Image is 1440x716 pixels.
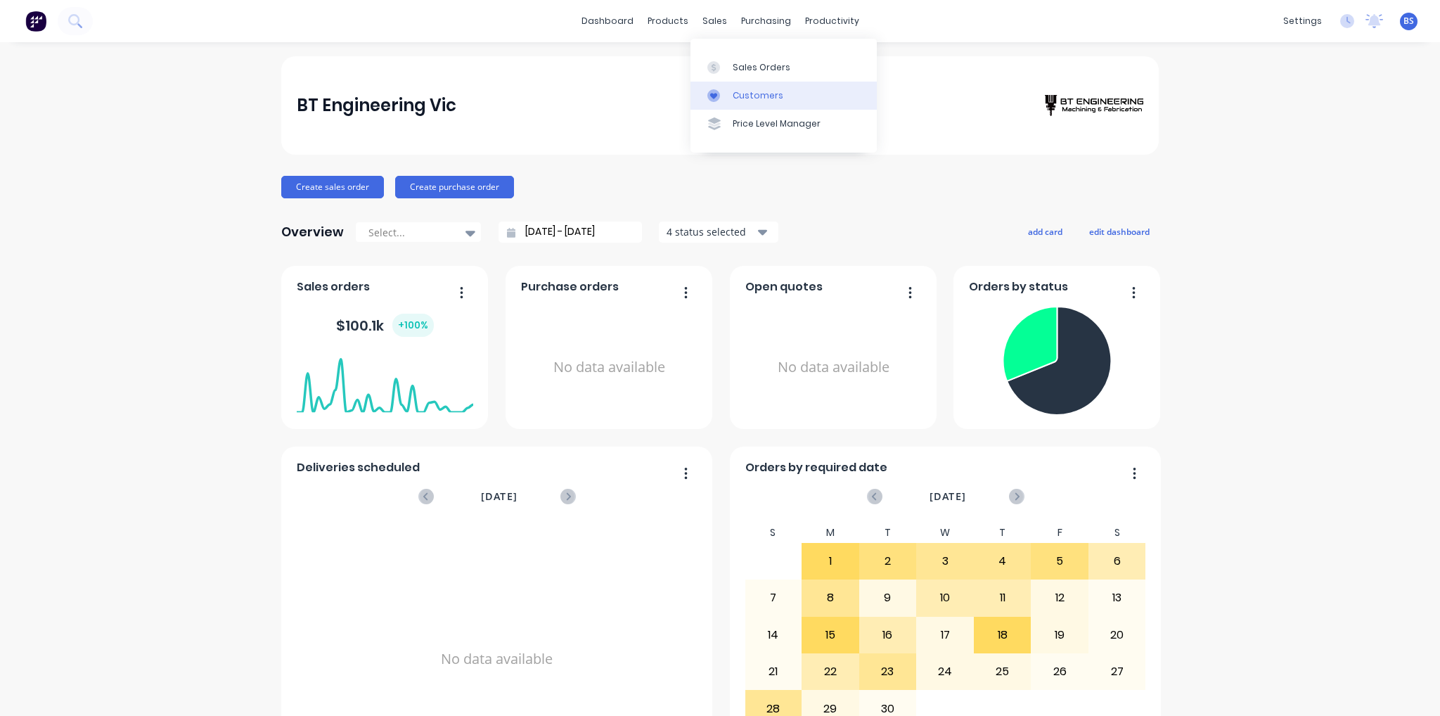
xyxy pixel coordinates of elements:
[25,11,46,32] img: Factory
[1089,580,1145,615] div: 13
[860,654,916,689] div: 23
[481,489,517,504] span: [DATE]
[1088,523,1146,543] div: S
[667,224,755,239] div: 4 status selected
[733,61,790,74] div: Sales Orders
[860,544,916,579] div: 2
[916,523,974,543] div: W
[930,489,966,504] span: [DATE]
[521,301,697,434] div: No data available
[690,82,877,110] a: Customers
[695,11,734,32] div: sales
[975,580,1031,615] div: 11
[574,11,641,32] a: dashboard
[917,654,973,689] div: 24
[974,523,1031,543] div: T
[798,11,866,32] div: productivity
[745,580,802,615] div: 7
[975,654,1031,689] div: 25
[734,11,798,32] div: purchasing
[392,314,434,337] div: + 100 %
[802,618,859,653] div: 15
[690,53,877,81] a: Sales Orders
[395,176,514,198] button: Create purchase order
[281,218,344,246] div: Overview
[917,580,973,615] div: 10
[860,618,916,653] div: 16
[745,654,802,689] div: 21
[1089,654,1145,689] div: 27
[802,580,859,615] div: 8
[1031,580,1088,615] div: 12
[1031,618,1088,653] div: 19
[859,523,917,543] div: T
[917,544,973,579] div: 3
[1031,654,1088,689] div: 26
[860,580,916,615] div: 9
[969,279,1068,295] span: Orders by status
[1019,222,1072,241] button: add card
[802,544,859,579] div: 1
[1276,11,1329,32] div: settings
[733,89,783,102] div: Customers
[745,618,802,653] div: 14
[690,110,877,138] a: Price Level Manager
[1089,544,1145,579] div: 6
[745,523,802,543] div: S
[917,618,973,653] div: 17
[975,544,1031,579] div: 4
[975,618,1031,653] div: 18
[297,279,370,295] span: Sales orders
[659,222,778,243] button: 4 status selected
[733,117,821,130] div: Price Level Manager
[297,91,456,120] div: BT Engineering Vic
[745,301,922,434] div: No data available
[521,279,619,295] span: Purchase orders
[1403,15,1414,27] span: BS
[745,279,823,295] span: Open quotes
[281,176,384,198] button: Create sales order
[1031,544,1088,579] div: 5
[1089,618,1145,653] div: 20
[1031,523,1088,543] div: F
[745,459,887,476] span: Orders by required date
[1080,222,1159,241] button: edit dashboard
[802,523,859,543] div: M
[641,11,695,32] div: products
[802,654,859,689] div: 22
[336,314,434,337] div: $ 100.1k
[1045,95,1143,116] img: BT Engineering Vic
